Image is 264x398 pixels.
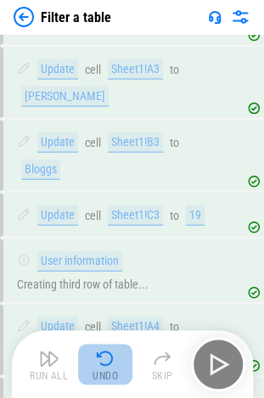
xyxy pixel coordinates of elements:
[85,136,101,149] div: cell
[85,63,101,76] div: cell
[93,371,118,381] div: Undo
[108,316,163,336] div: Sheet1!A4
[85,209,101,221] div: cell
[37,132,78,152] div: Update
[17,250,228,290] div: Creating third row of table...
[170,320,179,333] div: to
[95,348,115,368] img: Undo
[208,10,222,24] img: Support
[78,344,132,384] button: Undo
[170,63,179,76] div: to
[21,86,109,106] div: [PERSON_NAME]
[37,250,122,271] div: User information
[170,209,179,221] div: to
[230,7,250,27] img: Settings menu
[37,205,78,225] div: Update
[108,59,163,79] div: Sheet1!A3
[186,205,205,225] div: 19
[37,316,78,336] div: Update
[85,320,101,333] div: cell
[41,9,111,25] div: Filter a table
[21,159,60,179] div: Bloggs
[108,205,163,225] div: Sheet1!C3
[108,132,163,152] div: Sheet1!B3
[37,59,78,79] div: Update
[14,7,34,27] img: Back
[170,136,179,149] div: to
